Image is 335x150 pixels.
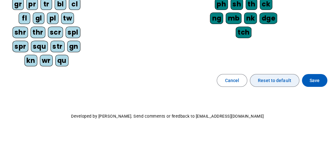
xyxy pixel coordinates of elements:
div: mb [226,13,241,24]
div: pl [47,13,59,24]
div: tw [61,13,74,24]
div: spr [13,41,28,52]
div: str [50,41,65,52]
div: gn [67,41,80,52]
div: shr [13,27,28,38]
div: scr [48,27,63,38]
span: Reset to default [258,77,291,84]
button: Reset to default [250,74,299,87]
div: dge [259,13,277,24]
div: tch [236,27,252,38]
span: Save [310,77,320,84]
div: kn [24,55,37,66]
div: fl [19,13,30,24]
div: nk [244,13,257,24]
div: qu [55,55,68,66]
div: ng [210,13,223,24]
div: spl [66,27,80,38]
div: gl [33,13,44,24]
div: thr [31,27,45,38]
div: wr [40,55,53,66]
span: Cancel [225,77,239,84]
p: Developed by [PERSON_NAME]. Send comments or feedback to [EMAIL_ADDRESS][DOMAIN_NAME] [5,113,330,120]
button: Cancel [217,74,247,87]
button: Save [302,74,327,87]
div: squ [31,41,48,52]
